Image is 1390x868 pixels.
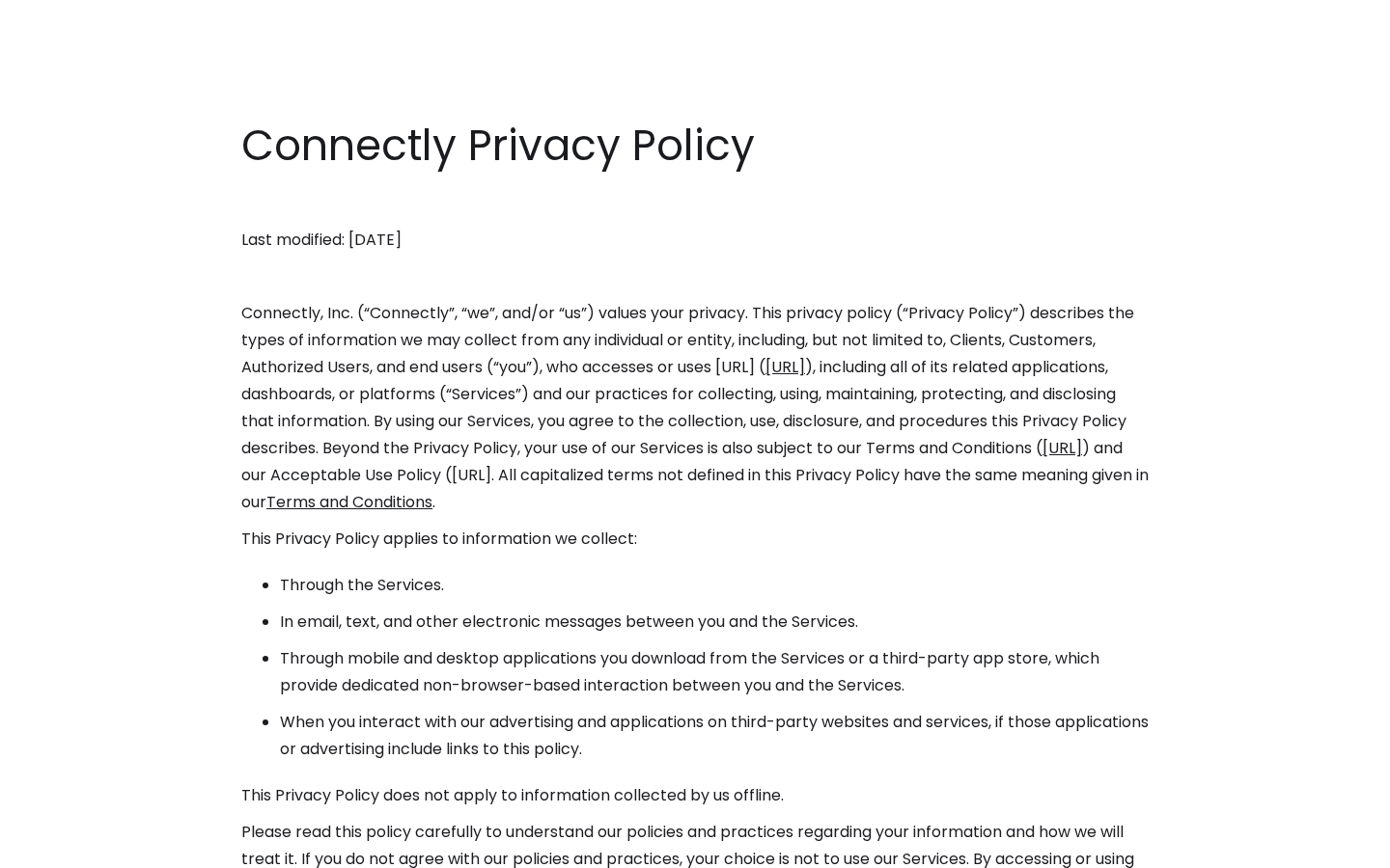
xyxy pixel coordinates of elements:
[765,356,805,378] a: [URL]
[241,190,1149,217] p: ‍
[241,263,1149,290] p: ‍
[266,491,432,513] a: Terms and Conditions
[241,782,1149,809] p: This Privacy Policy does not apply to information collected by us offline.
[280,609,1149,636] li: In email, text, and other electronic messages between you and the Services.
[280,709,1149,763] li: When you interact with our advertising and applications on third-party websites and services, if ...
[280,572,1149,599] li: Through the Services.
[241,526,1149,553] p: This Privacy Policy applies to information we collect:
[241,300,1149,516] p: Connectly, Inc. (“Connectly”, “we”, and/or “us”) values your privacy. This privacy policy (“Priva...
[1042,437,1082,459] a: [URL]
[241,227,1149,254] p: Last modified: [DATE]
[39,834,116,861] ul: Language list
[241,116,1149,176] h1: Connectly Privacy Policy
[280,645,1149,699] li: Through mobile and desktop applications you download from the Services or a third-party app store...
[19,832,116,861] aside: Language selected: English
